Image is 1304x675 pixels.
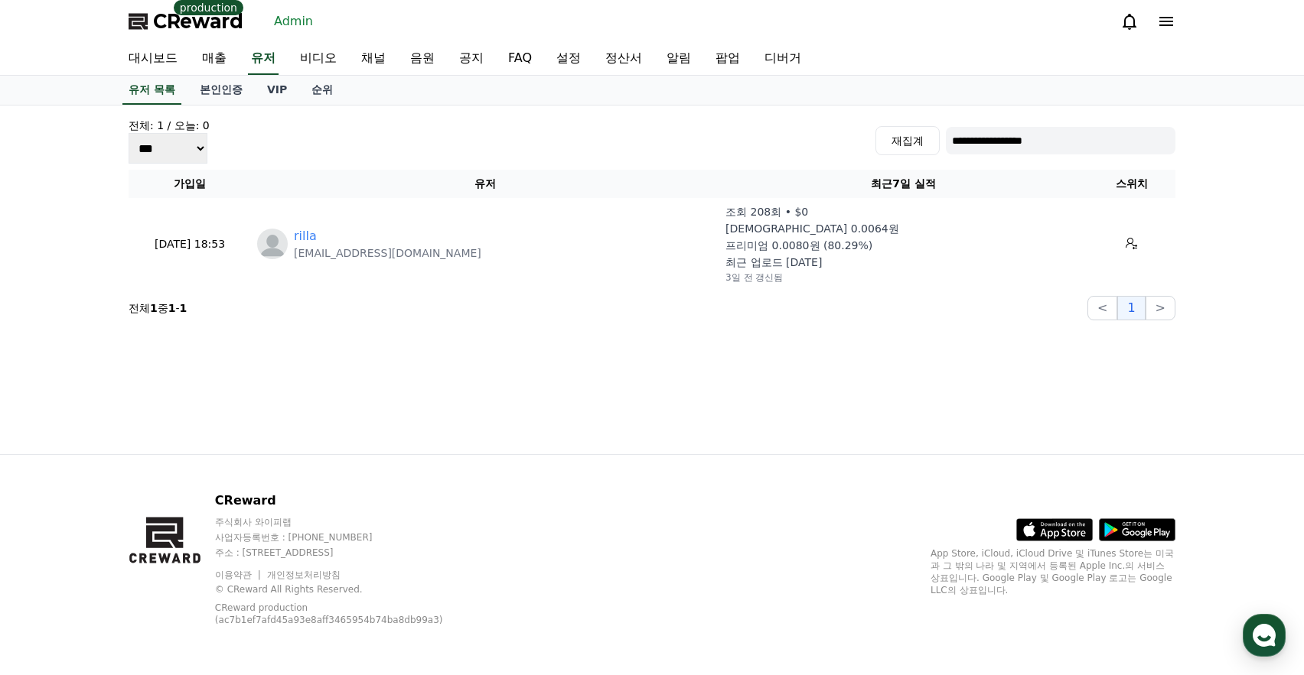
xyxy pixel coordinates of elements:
[725,221,899,236] p: [DEMOGRAPHIC_DATA] 0.0064원
[122,76,181,105] a: 유저 목록
[593,43,654,75] a: 정산서
[215,531,484,544] p: 사업자등록번호 : [PHONE_NUMBER]
[294,245,481,261] p: [EMAIL_ADDRESS][DOMAIN_NAME]
[215,583,484,595] p: © CReward All Rights Reserved.
[101,485,197,523] a: 대화
[168,302,176,314] strong: 1
[725,255,822,270] p: 최근 업로드 [DATE]
[299,76,345,105] a: 순위
[257,229,288,259] img: profile_blank.webp
[150,302,158,314] strong: 1
[215,492,484,510] p: CReward
[268,9,319,34] a: Admin
[215,547,484,559] p: 주소 : [STREET_ADDRESS]
[654,43,703,75] a: 알림
[135,236,245,252] p: [DATE] 18:53
[129,118,210,133] h4: 전체: 1 / 오늘: 0
[129,170,251,198] th: 가입일
[187,76,255,105] a: 본인인증
[267,570,341,580] a: 개인정보처리방침
[248,43,279,75] a: 유저
[251,170,719,198] th: 유저
[48,508,57,520] span: 홈
[725,204,808,219] p: 조회 208회 • $0
[1146,296,1175,320] button: >
[719,170,1087,198] th: 최근7일 실적
[190,43,239,75] a: 매출
[1087,296,1117,320] button: <
[140,508,158,521] span: 대화
[116,43,190,75] a: 대시보드
[236,508,255,520] span: 설정
[752,43,813,75] a: 디버거
[288,43,349,75] a: 비디오
[180,302,187,314] strong: 1
[5,485,101,523] a: 홈
[447,43,496,75] a: 공지
[725,238,872,253] p: 프리미엄 0.0080원 (80.29%)
[544,43,593,75] a: 설정
[294,227,317,245] a: rilla
[129,9,243,34] a: CReward
[197,485,294,523] a: 설정
[496,43,544,75] a: FAQ
[215,516,484,528] p: 주식회사 와이피랩
[215,570,263,580] a: 이용약관
[703,43,752,75] a: 팝업
[153,9,243,34] span: CReward
[725,271,783,284] p: 3일 전 갱신됨
[1087,170,1175,198] th: 스위치
[1117,296,1145,320] button: 1
[349,43,398,75] a: 채널
[931,547,1175,596] p: App Store, iCloud, iCloud Drive 및 iTunes Store는 미국과 그 밖의 나라 및 지역에서 등록된 Apple Inc.의 서비스 상표입니다. Goo...
[875,126,940,155] button: 재집계
[215,602,460,626] p: CReward production (ac7b1ef7afd45a93e8aff3465954b74ba8db99a3)
[398,43,447,75] a: 음원
[255,76,299,105] a: VIP
[129,300,187,316] p: 전체 중 -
